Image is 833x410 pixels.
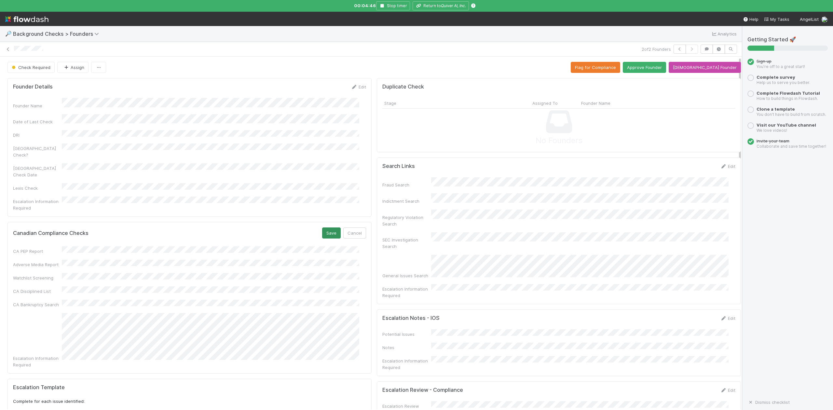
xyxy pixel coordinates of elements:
h5: Escalation Template [13,384,366,391]
img: avatar_45aa71e2-cea6-4b00-9298-a0421aa61a2d.png [821,16,828,23]
div: Notes [382,344,431,351]
div: Fraud Search [382,182,431,188]
div: General Issues Search [382,272,431,279]
a: Edit [351,84,366,89]
a: Visit our YouTube channel [757,122,816,128]
h5: Founder Details [13,84,53,90]
a: Analytics [711,30,737,38]
h5: Escalation Notes - IOS [382,315,440,321]
span: No Founders [536,135,582,147]
small: Collaborate and save time together! [757,144,826,149]
a: Edit [720,388,735,393]
a: Edit [720,316,735,321]
h5: Search Links [382,163,415,170]
div: [GEOGRAPHIC_DATA] Check Date [13,165,62,178]
a: Edit [720,164,735,169]
div: CA Bankruptcy Search [13,301,62,308]
div: DRI [13,132,62,138]
div: Potential Issues [382,331,431,337]
span: Check Required [10,65,50,70]
div: [GEOGRAPHIC_DATA] Check? [13,145,62,158]
span: Background Checks > Founders [13,31,102,37]
a: My Tasks [764,16,789,22]
button: Flag for Compliance [571,62,620,73]
span: AngelList [800,17,819,22]
small: We love videos! [757,128,787,133]
div: Indictment Search [382,198,431,204]
button: Check Required [7,62,55,73]
img: logo-inverted-e16ddd16eac7371096b0.svg [5,14,48,25]
h5: Escalation Review - Compliance [382,387,463,393]
div: Adverse Media Report [13,261,62,268]
span: Assigned To [532,100,558,106]
div: SEC Investigation Search [382,237,431,250]
a: Invite your team [757,138,789,143]
h5: Getting Started 🚀 [747,36,828,43]
small: You’re off to a great start! [757,64,805,69]
div: Escalation Information Required [382,286,431,299]
div: Watchlist Screening [13,275,62,281]
div: Escalation Information Required [13,355,62,368]
a: Dismiss checklist [747,400,790,405]
button: Stop timer [376,1,410,10]
span: My Tasks [764,17,789,22]
h5: Duplicate Check [382,84,424,90]
span: Stage [384,100,396,106]
button: Return toQuiver AI, Inc. [413,1,469,10]
span: 🔎 [5,31,12,36]
a: Clone a template [757,106,795,112]
div: Escalation Information Required [382,358,431,371]
small: Help us to serve you better. [757,80,810,85]
div: Help [743,16,758,22]
span: Sign up [757,59,772,64]
a: Complete Flowdash Tutorial [757,90,820,96]
a: Complete survey [757,75,795,80]
button: Save [322,227,341,239]
div: Escalation Information Required [13,198,62,211]
div: Lexis Check [13,185,62,191]
div: CA Disciplined List [13,288,62,294]
button: Approve Founder [623,62,666,73]
p: Complete for each issue identified: [13,398,366,405]
button: Assign [57,62,89,73]
button: Cancel [343,227,366,239]
h5: Canadian Compliance Checks [13,230,89,237]
small: You don’t have to build from scratch. [757,112,826,117]
div: Founder Name [13,102,62,109]
div: Regulatory Violation Search [382,214,431,227]
div: CA PEP Report [13,248,62,254]
span: 00:04:46 [354,2,374,9]
span: 2 of 2 Founders [642,46,671,52]
small: How to build things in Flowdash. [757,96,818,101]
span: Founder Name [581,100,610,106]
button: [DEMOGRAPHIC_DATA] Founder [669,62,741,73]
div: Date of Last Check [13,118,62,125]
i: Quiver AI, Inc. [441,3,466,8]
